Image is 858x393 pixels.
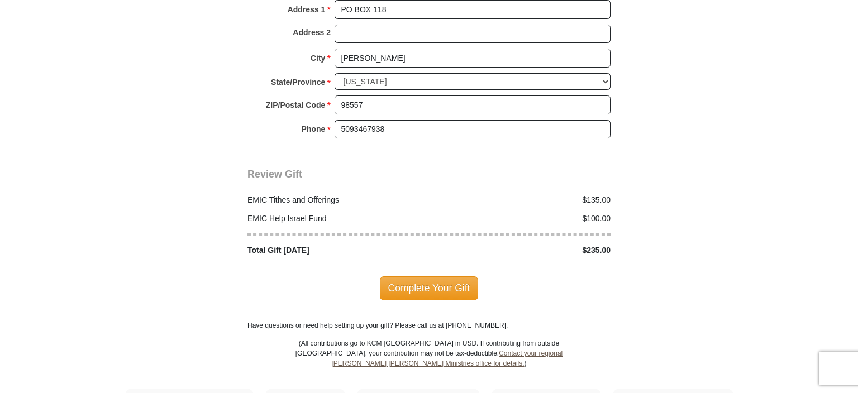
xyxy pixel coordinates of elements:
[380,276,479,300] span: Complete Your Gift
[293,25,331,40] strong: Address 2
[311,50,325,66] strong: City
[271,74,325,90] strong: State/Province
[266,97,326,113] strong: ZIP/Postal Code
[429,213,617,224] div: $100.00
[247,169,302,180] span: Review Gift
[429,194,617,206] div: $135.00
[429,245,617,256] div: $235.00
[242,245,430,256] div: Total Gift [DATE]
[242,194,430,206] div: EMIC Tithes and Offerings
[331,349,563,367] a: Contact your regional [PERSON_NAME] [PERSON_NAME] Ministries office for details.
[302,121,326,137] strong: Phone
[242,213,430,224] div: EMIC Help Israel Fund
[247,320,611,330] p: Have questions or need help setting up your gift? Please call us at [PHONE_NUMBER].
[295,338,563,389] p: (All contributions go to KCM [GEOGRAPHIC_DATA] in USD. If contributing from outside [GEOGRAPHIC_D...
[288,2,326,17] strong: Address 1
